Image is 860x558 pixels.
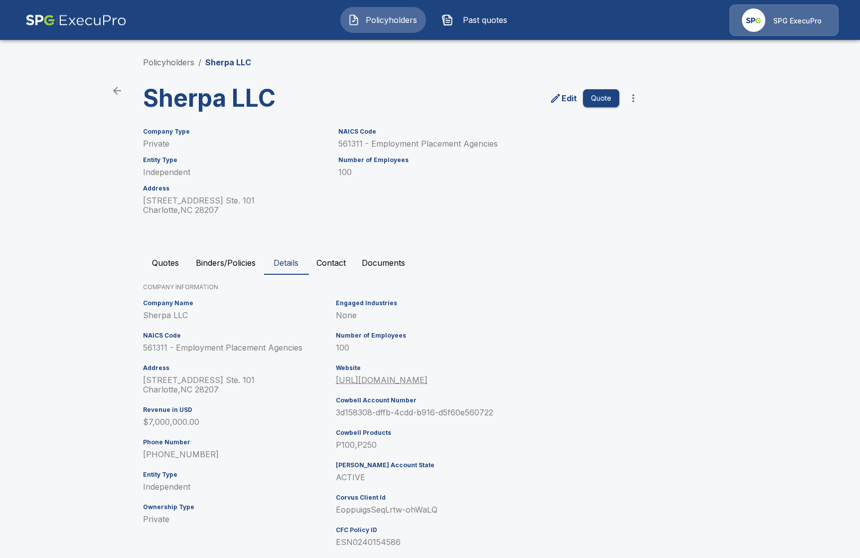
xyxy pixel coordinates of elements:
h6: [PERSON_NAME] Account State [336,462,573,469]
h6: Cowbell Account Number [336,397,573,404]
h6: Address [143,185,326,192]
p: 561311 - Employment Placement Agencies [143,343,332,353]
button: Past quotes IconPast quotes [434,7,520,33]
h6: Entity Type [143,471,332,478]
h6: Revenue in USD [143,406,332,413]
h6: Number of Employees [338,157,619,164]
h6: Company Type [143,128,326,135]
p: ACTIVE [336,473,573,482]
p: Independent [143,168,326,177]
h6: Company Name [143,300,332,307]
p: Edit [562,92,577,104]
img: Past quotes Icon [441,14,453,26]
img: AA Logo [25,4,127,36]
h6: Website [336,365,573,372]
p: COMPANY INFORMATION [143,283,717,292]
a: edit [548,90,579,106]
p: 100 [336,343,573,353]
button: Policyholders IconPolicyholders [340,7,426,33]
h6: NAICS Code [338,128,619,135]
p: None [336,311,573,320]
p: SPG ExecuPro [773,16,822,26]
h6: NAICS Code [143,332,332,339]
h3: Sherpa LLC [143,84,389,112]
a: back [107,81,127,101]
p: [STREET_ADDRESS] Ste. 101 Charlotte , NC 28207 [143,196,326,215]
span: Policyholders [364,14,419,26]
button: Contact [308,251,354,275]
h6: Number of Employees [336,332,573,339]
a: Agency IconSPG ExecuPro [729,4,839,36]
p: [PHONE_NUMBER] [143,450,332,459]
button: Binders/Policies [188,251,264,275]
p: Sherpa LLC [143,311,332,320]
button: Documents [354,251,413,275]
div: policyholder tabs [143,251,717,275]
p: EoppuigsSeqLrtw-ohWaLQ [336,505,573,515]
h6: Phone Number [143,439,332,446]
h6: Cowbell Products [336,429,573,436]
p: $7,000,000.00 [143,417,332,427]
p: P100,P250 [336,440,573,450]
p: 100 [338,168,619,177]
h6: Engaged Industries [336,300,573,307]
p: Independent [143,482,332,492]
h6: Address [143,365,332,372]
p: 3d158308-dffb-4cdd-b916-d5f60e560722 [336,408,573,417]
h6: Corvus Client Id [336,494,573,501]
img: Agency Icon [742,8,765,32]
p: 561311 - Employment Placement Agencies [338,139,619,149]
button: Quotes [143,251,188,275]
p: Sherpa LLC [205,56,251,68]
li: / [198,56,201,68]
h6: Ownership Type [143,504,332,511]
p: Private [143,139,326,149]
h6: CFC Policy ID [336,527,573,534]
span: Past quotes [457,14,512,26]
button: Details [264,251,308,275]
nav: breadcrumb [143,56,251,68]
p: Private [143,515,332,524]
a: Policyholders [143,57,194,67]
p: [STREET_ADDRESS] Ste. 101 Charlotte , NC 28207 [143,375,332,394]
p: ESN0240154586 [336,538,573,547]
button: more [623,88,643,108]
h6: Entity Type [143,157,326,164]
a: [URL][DOMAIN_NAME] [336,375,428,385]
img: Policyholders Icon [348,14,360,26]
button: Quote [583,89,619,108]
